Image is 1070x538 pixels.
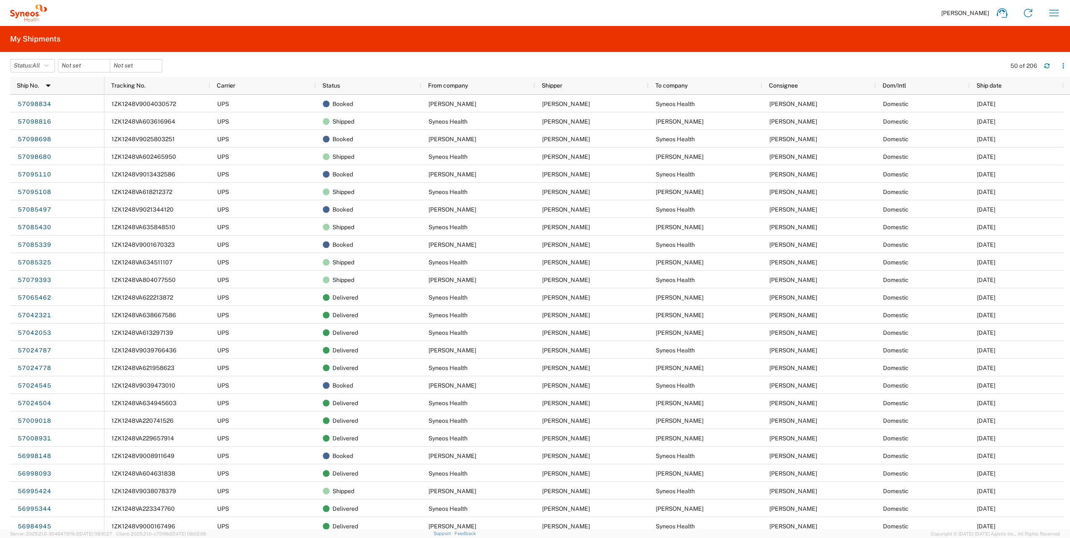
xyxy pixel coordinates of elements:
[17,203,52,217] a: 57085497
[883,277,909,283] span: Domestic
[429,470,467,477] span: Syneos Health
[332,412,358,429] span: Delivered
[656,224,704,230] span: Brittany Eldridge
[883,259,909,266] span: Domestic
[656,382,695,389] span: Syneos Health
[542,224,590,230] span: Ayman Abboud
[656,400,704,406] span: Phillip Brady
[217,101,229,107] span: UPS
[542,101,590,107] span: Scott Swingle
[429,277,476,283] span: Stephen Nelson
[977,206,995,213] span: 10/09/2025
[17,432,52,445] a: 57008931
[883,365,909,371] span: Domestic
[217,189,229,195] span: UPS
[429,171,476,178] span: Beth Sutton
[17,362,52,375] a: 57024778
[769,453,817,459] span: Ayman Abboud
[542,294,590,301] span: Ayman Abboud
[332,500,358,517] span: Delivered
[10,34,60,44] h2: My Shipments
[112,153,176,160] span: 1ZK1248VA602465950
[769,488,817,494] span: Ayman Abboud
[17,467,52,481] a: 56998093
[883,312,909,318] span: Domestic
[883,136,909,142] span: Domestic
[110,59,162,72] input: Not set
[429,523,476,530] span: Ashley Russell
[542,417,590,424] span: Ayman Abboud
[769,153,817,160] span: Cherisha Shah
[217,382,229,389] span: UPS
[112,417,174,424] span: 1ZK1248VA220741526
[112,400,177,406] span: 1ZK1248VA634945603
[17,98,52,111] a: 57098834
[656,277,695,283] span: Syneos Health
[217,224,229,230] span: UPS
[656,259,704,266] span: Brenda Matic
[883,101,909,107] span: Domestic
[769,505,817,512] span: Phil Bidwell
[217,118,229,125] span: UPS
[332,166,353,183] span: Booked
[32,62,40,69] span: All
[977,453,995,459] span: 10/01/2025
[769,365,817,371] span: Penni Dolton
[217,329,229,336] span: UPS
[542,488,590,494] span: Phil Bidwell
[332,447,353,465] span: Booked
[116,531,206,536] span: Client: 2025.21.0-c751f8d
[112,241,175,248] span: 1ZK1248V9001670323
[542,241,590,248] span: Brenda Matic
[112,329,173,336] span: 1ZK1248VA613297139
[977,417,995,424] span: 10/02/2025
[977,488,995,494] span: 10/01/2025
[332,429,358,447] span: Delivered
[883,241,909,248] span: Domestic
[332,341,358,359] span: Delivered
[769,417,817,424] span: Justin Cooper
[217,294,229,301] span: UPS
[883,470,909,477] span: Domestic
[977,224,995,230] span: 10/09/2025
[977,259,995,266] span: 10/09/2025
[217,82,235,89] span: Carrier
[656,488,695,494] span: Syneos Health
[112,136,175,142] span: 1ZK1248V9025803251
[217,417,229,424] span: UPS
[977,523,995,530] span: 09/30/2025
[769,382,817,389] span: Ayman Abboud
[332,394,358,412] span: Delivered
[17,502,52,516] a: 56995344
[542,329,590,336] span: Ayman Abboud
[769,101,817,107] span: Ayman Abboud
[883,523,909,530] span: Domestic
[883,505,909,512] span: Domestic
[769,189,817,195] span: Beth Sutton
[883,435,909,442] span: Domestic
[332,113,354,130] span: Shipped
[217,153,229,160] span: UPS
[542,171,590,178] span: Beth Sutton
[429,118,467,125] span: Syneos Health
[655,82,688,89] span: To company
[332,218,354,236] span: Shipped
[883,206,909,213] span: Domestic
[769,118,817,125] span: Scott Swingle
[769,259,817,266] span: Brenda Matic
[17,168,52,181] a: 57095110
[769,82,798,89] span: Consignee
[112,382,175,389] span: 1ZK1248V9039473010
[434,531,454,536] a: Support
[656,435,704,442] span: Stephen Nelson
[429,435,467,442] span: Syneos Health
[10,531,112,536] span: Server: 2025.21.0-3046479f1b3
[112,347,177,354] span: 1ZK1248V9039766436
[656,206,695,213] span: Syneos Health
[17,238,52,252] a: 57085339
[656,136,695,142] span: Syneos Health
[454,531,476,536] a: Feedback
[217,259,229,266] span: UPS
[332,148,354,166] span: Shipped
[883,417,909,424] span: Domestic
